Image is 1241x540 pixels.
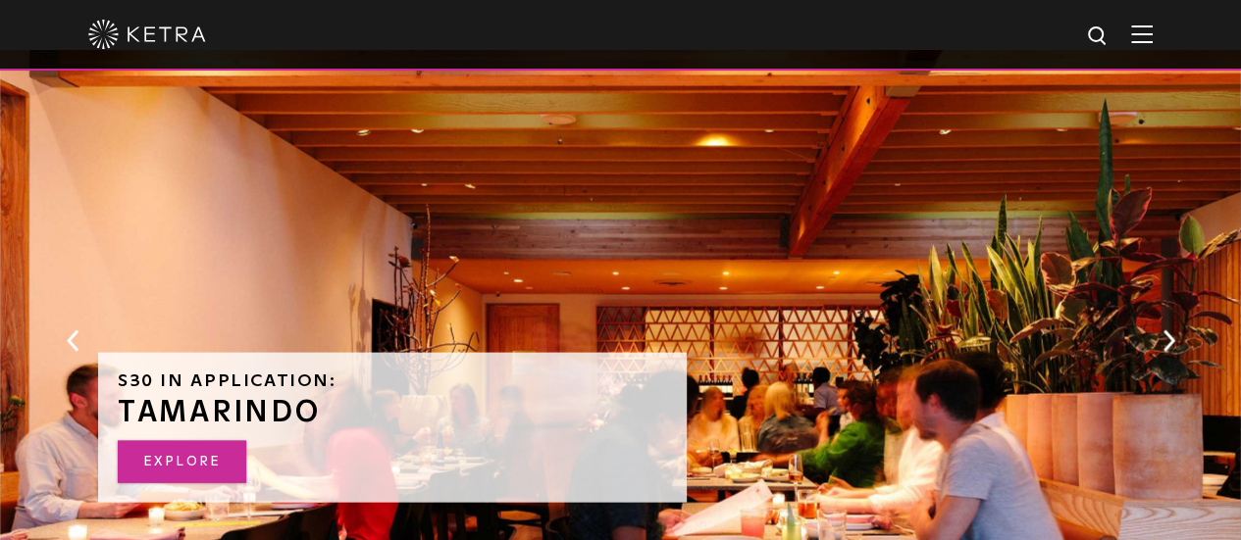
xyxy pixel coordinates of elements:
[118,398,667,427] h3: TAMARINDO
[118,441,246,483] a: EXPLORE
[1159,328,1178,354] button: Next
[1131,25,1153,43] img: Hamburger%20Nav.svg
[63,328,82,354] button: Previous
[1086,25,1111,49] img: search icon
[88,20,206,49] img: ketra-logo-2019-white
[118,372,667,390] h6: S30 in Application:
